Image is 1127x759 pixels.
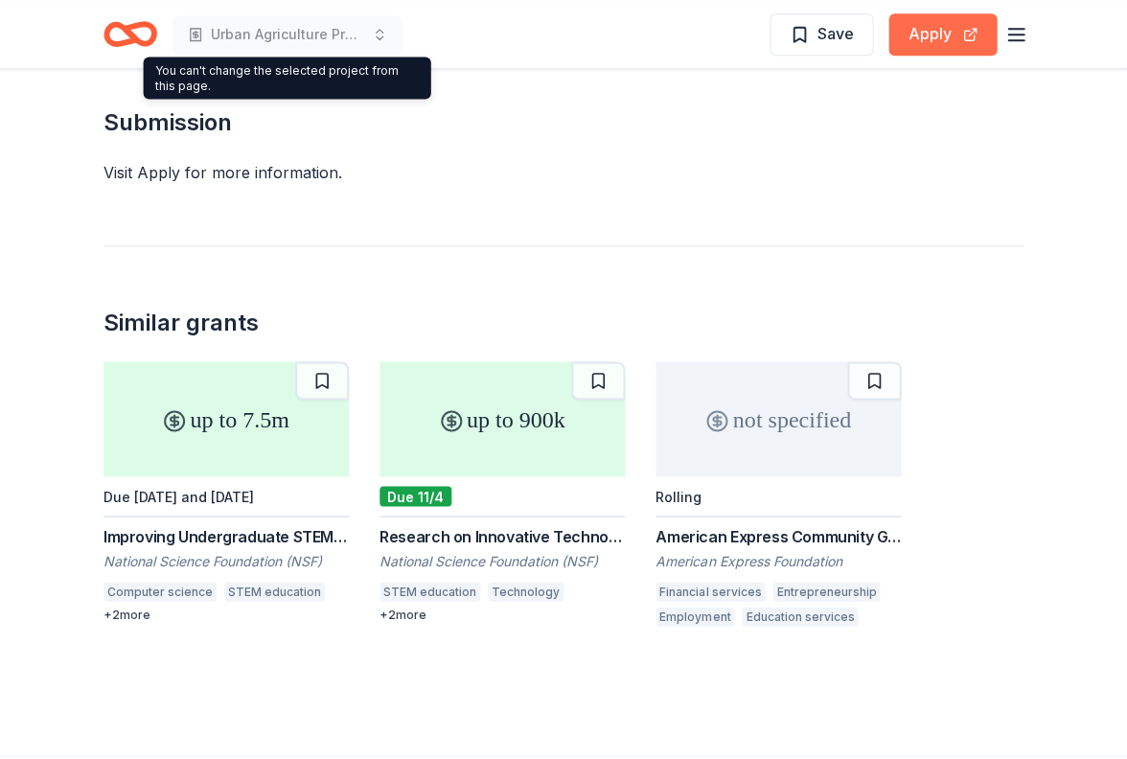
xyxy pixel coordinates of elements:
[103,308,259,338] div: Similar grants
[103,607,349,622] div: + 2 more
[379,524,625,547] div: Research on Innovative Technologies for Enhanced Learning
[103,361,349,622] a: up to 7.5mDue [DATE] and [DATE]Improving Undergraduate STEM Education: Computing in Undergraduate...
[379,361,625,476] div: up to 900k
[379,582,480,601] div: STEM education
[655,607,734,626] div: Employment
[103,551,349,570] div: National Science Foundation (NSF)
[379,361,625,622] a: up to 900kDue 11/4Research on Innovative Technologies for Enhanced LearningNational Science Found...
[211,23,364,46] span: Urban Agriculture Project - After School Activity
[379,486,451,506] div: Due 11/4
[655,582,765,601] div: Financial services
[888,13,997,56] button: Apply
[379,551,625,570] div: National Science Foundation (NSF)
[655,524,901,547] div: American Express Community Giving
[816,21,853,46] span: Save
[103,582,217,601] div: Computer science
[655,361,901,632] a: not specifiedRollingAmerican Express Community GivingAmerican Express FoundationFinancial service...
[488,582,563,601] div: Technology
[772,582,880,601] div: Entrepreneurship
[655,361,901,476] div: not specified
[144,57,431,100] div: You can't change the selected project from this page.
[770,13,873,56] button: Save
[655,488,701,504] div: Rolling
[224,582,325,601] div: STEM education
[103,361,349,476] div: up to 7.5m
[172,15,402,54] button: Urban Agriculture Project - After School Activity
[103,524,349,547] div: Improving Undergraduate STEM Education: Computing in Undergraduate Education (352795)
[103,11,157,57] a: Home
[103,161,1023,184] div: Visit Apply for more information.
[379,607,625,622] div: + 2 more
[103,488,254,504] div: Due [DATE] and [DATE]
[655,551,901,570] div: American Express Foundation
[742,607,858,626] div: Education services
[103,107,1023,138] h2: Submission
